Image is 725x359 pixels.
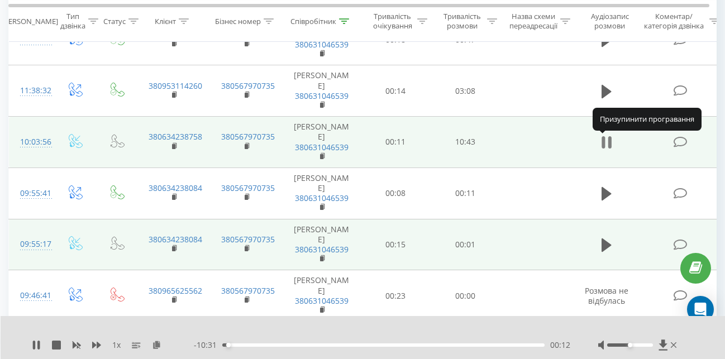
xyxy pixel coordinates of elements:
a: 380567970735 [221,285,275,296]
td: [PERSON_NAME] [283,219,361,270]
span: 00:12 [550,339,570,351]
a: 380631046539 [295,193,349,203]
span: - 10:31 [194,339,222,351]
td: [PERSON_NAME] [283,65,361,117]
div: Open Intercom Messenger [687,296,714,323]
td: 00:14 [361,65,431,117]
div: 10:03:56 [20,131,42,153]
td: 10:43 [431,117,500,168]
div: Тип дзвінка [60,12,85,31]
a: 380953114260 [149,80,202,91]
div: Accessibility label [628,343,632,347]
div: 11:38:32 [20,80,42,102]
a: 380567970735 [221,131,275,142]
div: Бізнес номер [215,16,261,26]
div: Аудіозапис розмови [583,12,637,31]
a: 380631046539 [295,142,349,152]
a: 380634238084 [149,234,202,245]
div: 09:55:17 [20,233,42,255]
a: 380965625562 [149,285,202,296]
td: [PERSON_NAME] [283,270,361,322]
div: Статус [103,16,126,26]
a: 380634238758 [149,131,202,142]
div: Тривалість розмови [440,12,484,31]
a: 380631046539 [295,244,349,255]
span: 1 x [112,339,121,351]
a: 380631046539 [295,39,349,50]
div: Клієнт [155,16,176,26]
td: 00:01 [431,219,500,270]
td: 00:00 [431,270,500,322]
div: [PERSON_NAME] [2,16,58,26]
a: 380631046539 [295,295,349,306]
div: Accessibility label [226,343,231,347]
td: 00:11 [361,117,431,168]
div: Коментар/категорія дзвінка [641,12,707,31]
div: Призупинити програвання [593,108,702,130]
div: Тривалість очікування [370,12,414,31]
a: 380634238084 [149,183,202,193]
div: 09:55:41 [20,183,42,204]
a: 380567970735 [221,80,275,91]
a: 380567970735 [221,234,275,245]
td: 00:11 [431,167,500,219]
a: 380631046539 [295,90,349,101]
td: [PERSON_NAME] [283,167,361,219]
div: Назва схеми переадресації [509,12,557,31]
td: 03:08 [431,65,500,117]
div: 09:46:41 [20,285,42,307]
span: Розмова не відбулась [585,285,628,306]
div: Співробітник [290,16,336,26]
td: 00:15 [361,219,431,270]
a: 380567970735 [221,183,275,193]
td: [PERSON_NAME] [283,117,361,168]
td: 00:08 [361,167,431,219]
td: 00:23 [361,270,431,322]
